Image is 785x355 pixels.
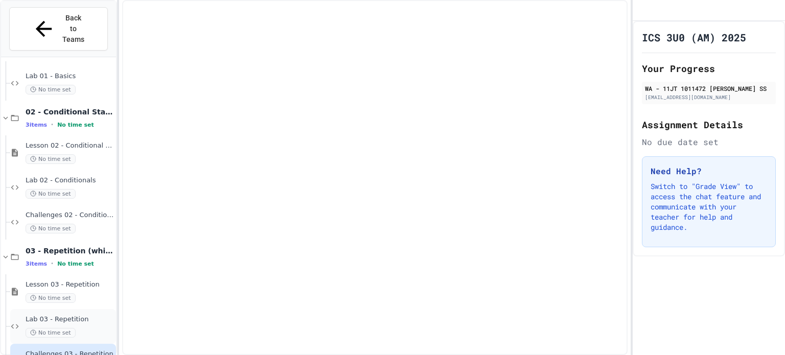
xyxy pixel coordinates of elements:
[26,154,76,164] span: No time set
[26,72,114,81] span: Lab 01 - Basics
[51,121,53,129] span: •
[9,7,108,51] button: Back to Teams
[26,293,76,303] span: No time set
[26,328,76,338] span: No time set
[642,117,776,132] h2: Assignment Details
[26,141,114,150] span: Lesson 02 - Conditional Statements (if)
[651,165,767,177] h3: Need Help?
[26,280,114,289] span: Lesson 03 - Repetition
[645,84,773,93] div: WA - 11JT 1011472 [PERSON_NAME] SS
[642,30,746,44] h1: ICS 3U0 (AM) 2025
[645,93,773,101] div: [EMAIL_ADDRESS][DOMAIN_NAME]
[57,122,94,128] span: No time set
[26,261,47,267] span: 3 items
[26,107,114,116] span: 02 - Conditional Statements (if)
[26,85,76,94] span: No time set
[26,122,47,128] span: 3 items
[642,61,776,76] h2: Your Progress
[26,224,76,233] span: No time set
[26,176,114,185] span: Lab 02 - Conditionals
[26,246,114,255] span: 03 - Repetition (while and for)
[26,315,114,324] span: Lab 03 - Repetition
[51,259,53,268] span: •
[26,211,114,220] span: Challenges 02 - Conditionals
[26,189,76,199] span: No time set
[642,136,776,148] div: No due date set
[651,181,767,232] p: Switch to "Grade View" to access the chat feature and communicate with your teacher for help and ...
[62,13,86,45] span: Back to Teams
[57,261,94,267] span: No time set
